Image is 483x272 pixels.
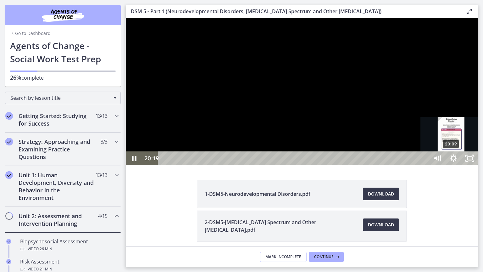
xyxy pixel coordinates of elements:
[25,8,101,23] img: Agents of Change
[20,245,118,253] div: Video
[5,92,121,104] div: Search by lesson title
[5,112,13,120] i: Completed
[131,8,455,15] h3: DSM 5 - Part 1 (Neurodevelopmental Disorders, [MEDICAL_DATA] Spectrum and Other [MEDICAL_DATA])
[10,94,110,101] span: Search by lesson title
[363,218,399,231] a: Download
[319,133,336,147] button: Show settings menu
[205,190,310,198] span: 1-DSM5-Neurodevelopmental Disorders.pdf
[368,221,394,229] span: Download
[6,239,11,244] i: Completed
[314,254,334,259] span: Continue
[5,171,13,179] i: Completed
[309,252,344,262] button: Continue
[336,133,352,147] button: Unfullscreen
[20,238,118,253] div: Biopsychosocial Assessment
[10,39,116,65] h1: Agents of Change - Social Work Test Prep
[6,259,11,264] i: Completed
[19,212,95,227] h2: Unit 2: Assessment and Intervention Planning
[10,74,116,82] p: complete
[260,252,307,262] button: Mark Incomplete
[96,171,107,179] span: 13 / 13
[98,212,107,220] span: 4 / 15
[265,254,301,259] span: Mark Incomplete
[5,138,13,145] i: Completed
[205,218,355,234] span: 2-DSM5-[MEDICAL_DATA] Spectrum and Other [MEDICAL_DATA].pdf
[368,190,394,198] span: Download
[101,138,107,145] span: 3 / 3
[126,18,478,165] iframe: Video Lesson
[19,112,95,127] h2: Getting Started: Studying for Success
[363,188,399,200] a: Download
[96,112,107,120] span: 13 / 13
[39,245,52,253] span: · 26 min
[10,30,51,37] a: Go to Dashboard
[19,171,95,201] h2: Unit 1: Human Development, Diversity and Behavior in the Environment
[19,138,95,161] h2: Strategy: Approaching and Examining Practice Questions
[10,74,21,81] span: 26%
[303,133,319,147] button: Mute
